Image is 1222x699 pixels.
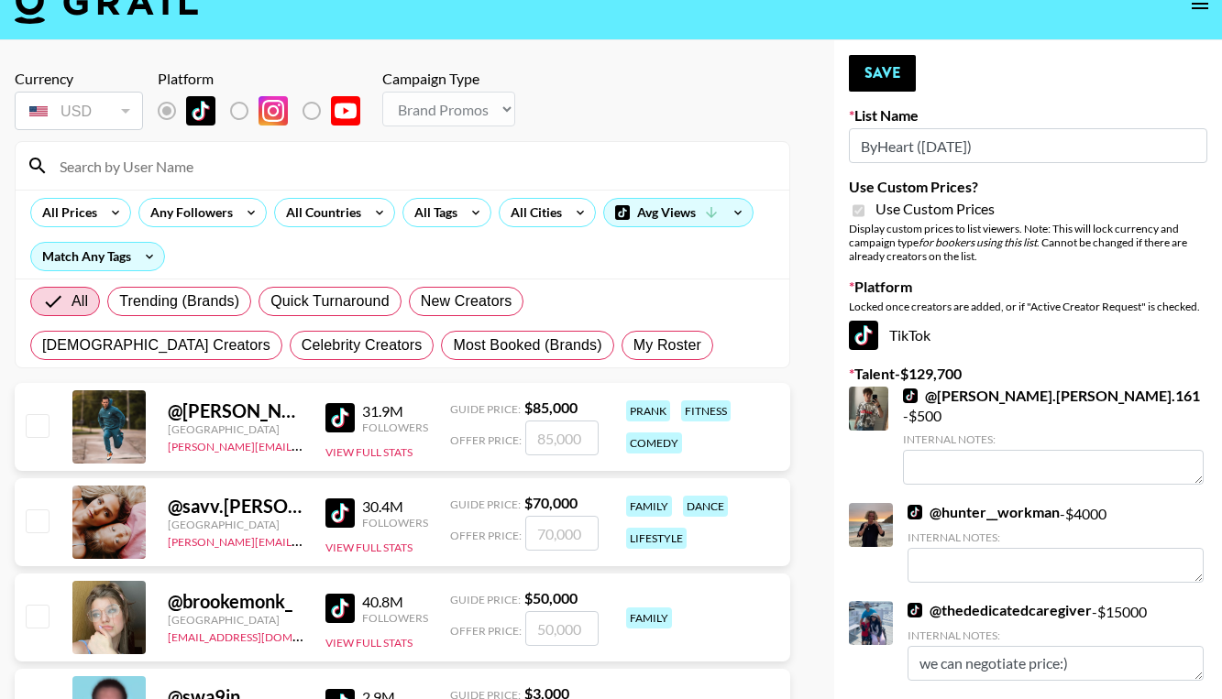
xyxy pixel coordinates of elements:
div: 40.8M [362,593,428,611]
a: @thededicatedcaregiver [908,601,1092,619]
div: Internal Notes: [908,530,1204,544]
strong: $ 70,000 [524,494,578,511]
div: - $ 500 [903,387,1204,485]
div: [GEOGRAPHIC_DATA] [168,613,303,627]
img: Instagram [259,96,288,126]
button: View Full Stats [325,541,413,554]
label: Platform [849,278,1207,296]
img: TikTok [325,594,355,623]
div: Followers [362,516,428,530]
span: Use Custom Prices [875,200,995,218]
input: Search by User Name [49,151,778,180]
div: Internal Notes: [903,432,1204,446]
div: fitness [681,400,731,421]
input: 50,000 [525,611,599,646]
img: YouTube [331,96,360,126]
div: Campaign Type [382,70,515,88]
div: All Countries [275,199,365,226]
img: TikTok [325,498,355,528]
div: Internal Notes: [908,628,1204,642]
div: Currency is locked to USD [15,88,143,134]
a: [PERSON_NAME][EMAIL_ADDRESS][DOMAIN_NAME] [168,436,439,453]
strong: $ 85,000 [524,399,578,416]
span: My Roster [633,334,701,356]
div: All Prices [31,199,101,226]
div: @ savv.[PERSON_NAME] [168,495,303,518]
strong: $ 50,000 [524,589,578,606]
input: 85,000 [525,420,599,455]
span: Quick Turnaround [270,290,390,312]
a: [EMAIL_ADDRESS][DOMAIN_NAME] [168,627,352,644]
div: Followers [362,611,428,625]
div: Followers [362,420,428,434]
div: Any Followers [139,199,237,226]
div: All Cities [500,199,566,226]
span: Guide Price: [450,593,521,606]
div: @ brookemonk_ [168,590,303,613]
img: TikTok [903,388,918,403]
div: List locked to TikTok. [158,92,375,130]
span: Trending (Brands) [119,290,239,312]
div: Match Any Tags [31,243,164,270]
div: family [626,607,672,628]
div: TikTok [849,321,1207,350]
div: - $ 4000 [908,503,1204,583]
button: Save [849,55,916,92]
span: New Creators [421,290,512,312]
label: Use Custom Prices? [849,178,1207,196]
img: TikTok [908,603,922,617]
div: Display custom prices to list viewers. Note: This will lock currency and campaign type . Cannot b... [849,222,1207,263]
a: [PERSON_NAME][EMAIL_ADDRESS][DOMAIN_NAME] [168,531,439,549]
div: 30.4M [362,497,428,516]
div: Avg Views [604,199,753,226]
div: Currency [15,70,143,88]
a: @[PERSON_NAME].[PERSON_NAME].161 [903,387,1200,405]
span: Celebrity Creators [302,334,423,356]
img: TikTok [908,505,922,519]
span: Guide Price: [450,402,521,416]
span: Offer Price: [450,433,522,447]
div: All Tags [403,199,461,226]
span: All [72,290,88,312]
button: View Full Stats [325,636,413,650]
span: Offer Price: [450,529,522,542]
img: TikTok [849,321,878,350]
div: prank [626,400,670,421]
span: Most Booked (Brands) [453,334,601,356]
div: lifestyle [626,528,687,549]
input: 70,000 [525,516,599,551]
div: comedy [626,432,682,453]
em: for bookers using this list [919,235,1037,249]
a: @hunter__workman [908,503,1060,521]
div: [GEOGRAPHIC_DATA] [168,518,303,531]
img: TikTok [186,96,215,126]
div: - $ 15000 [908,601,1204,681]
span: Offer Price: [450,624,522,638]
div: @ [PERSON_NAME].[PERSON_NAME] [168,399,303,422]
div: [GEOGRAPHIC_DATA] [168,422,303,436]
span: [DEMOGRAPHIC_DATA] Creators [42,334,270,356]
label: Talent - $ 129,700 [849,365,1207,383]
div: dance [683,496,728,517]
div: Platform [158,70,375,88]
label: List Name [849,106,1207,125]
div: family [626,496,672,517]
div: 31.9M [362,402,428,420]
button: View Full Stats [325,445,413,459]
div: USD [18,95,139,127]
div: Locked once creators are added, or if "Active Creator Request" is checked. [849,300,1207,313]
textarea: we can negotiate price:) [908,646,1204,681]
img: TikTok [325,403,355,432]
span: Guide Price: [450,497,521,511]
